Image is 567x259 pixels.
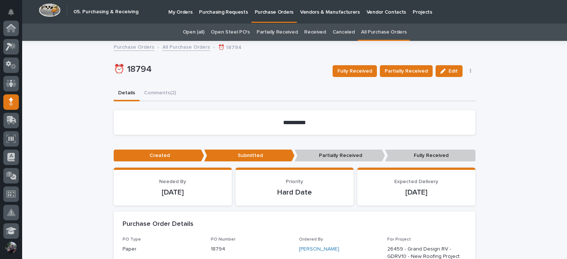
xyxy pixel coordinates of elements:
[385,67,428,76] span: Partially Received
[3,240,19,255] button: users-avatar
[387,237,411,242] span: For Project
[333,24,355,41] a: Canceled
[361,24,406,41] a: All Purchase Orders
[204,150,295,162] p: Submitted
[159,179,186,184] span: Needed By
[114,64,327,75] p: ⏰ 18794
[380,65,433,77] button: Partially Received
[9,9,19,21] div: Notifications
[218,43,241,51] p: ⏰ 18794
[114,86,140,101] button: Details
[123,245,202,253] p: Paper
[123,220,193,228] h2: Purchase Order Details
[394,179,438,184] span: Expected Delivery
[140,86,181,101] button: Comments (2)
[211,237,236,242] span: PO Number
[183,24,205,41] a: Open (all)
[436,65,463,77] button: Edit
[385,150,475,162] p: Fully Received
[286,179,303,184] span: Priority
[211,24,250,41] a: Open Steel PO's
[299,237,323,242] span: Ordered By
[299,245,339,253] a: [PERSON_NAME]
[114,150,204,162] p: Created
[39,3,61,17] img: Workspace Logo
[304,24,326,41] a: Received
[333,65,377,77] button: Fully Received
[295,150,385,162] p: Partially Received
[114,42,154,51] a: Purchase Orders
[244,188,345,197] p: Hard Date
[337,67,372,76] span: Fully Received
[449,68,458,74] span: Edit
[257,24,298,41] a: Partially Received
[123,237,141,242] span: PO Type
[123,188,223,197] p: [DATE]
[162,42,210,51] a: All Purchase Orders
[73,9,138,15] h2: 05. Purchasing & Receiving
[366,188,467,197] p: [DATE]
[211,245,290,253] p: 18794
[3,4,19,20] button: Notifications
